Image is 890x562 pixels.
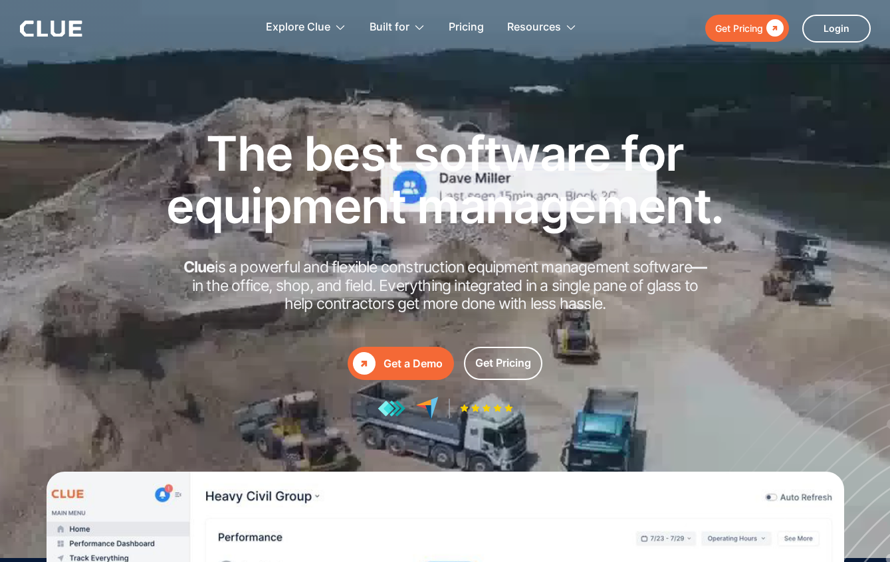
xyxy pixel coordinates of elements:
img: Five-star rating icon [460,404,513,413]
a: Get a Demo [348,347,454,380]
h2: is a powerful and flexible construction equipment management software in the office, shop, and fi... [179,258,711,314]
a: Get Pricing [464,347,542,380]
a: Pricing [449,7,484,48]
img: reviews at capterra [415,397,439,420]
img: reviews at getapp [378,400,405,417]
div:  [763,20,784,37]
div:  [353,352,376,375]
div: Get Pricing [475,355,531,371]
div: Resources [507,7,561,48]
h1: The best software for equipment management. [146,127,744,232]
div: Explore Clue [266,7,346,48]
a: Get Pricing [705,15,789,42]
a: Login [802,15,871,43]
strong: Clue [183,258,215,276]
div: Explore Clue [266,7,330,48]
div: Get a Demo [384,355,443,372]
div: Resources [507,7,577,48]
div: Built for [370,7,425,48]
div: Get Pricing [715,20,763,37]
div: Built for [370,7,409,48]
strong: — [692,258,707,276]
